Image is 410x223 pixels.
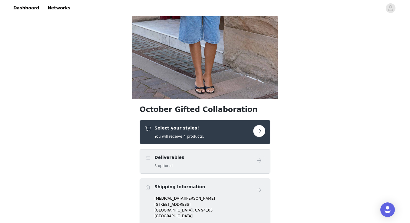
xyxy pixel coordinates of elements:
[154,213,265,219] p: [GEOGRAPHIC_DATA]
[140,149,270,174] div: Deliverables
[154,134,204,139] h5: You will receive 4 products.
[154,163,184,169] h5: 3 optional
[154,125,204,131] h4: Select your styles!
[388,3,393,13] div: avatar
[154,208,194,212] span: [GEOGRAPHIC_DATA],
[154,154,184,161] h4: Deliverables
[154,202,265,207] p: [STREET_ADDRESS]
[201,208,213,212] span: 94105
[154,196,265,201] p: [MEDICAL_DATA][PERSON_NAME]
[380,202,395,217] div: Open Intercom Messenger
[140,104,270,115] h1: October Gifted Collaboration
[10,1,43,15] a: Dashboard
[140,120,270,144] div: Select your styles!
[195,208,200,212] span: CA
[154,184,205,190] h4: Shipping Information
[44,1,74,15] a: Networks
